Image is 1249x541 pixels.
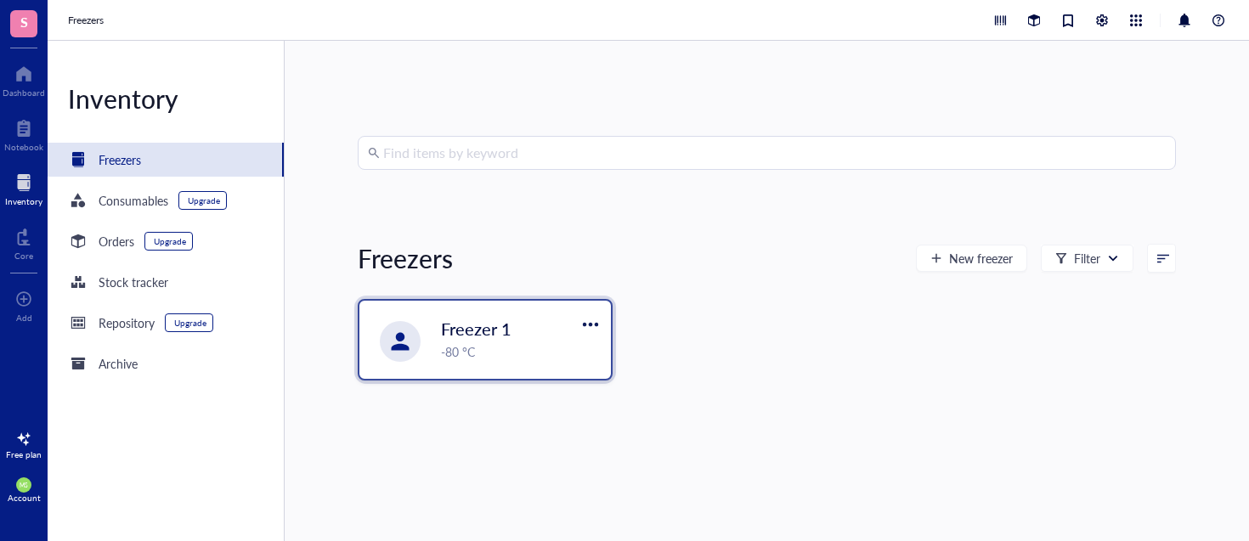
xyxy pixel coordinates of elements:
span: S [20,11,28,32]
a: ConsumablesUpgrade [48,183,284,217]
div: Archive [99,354,138,373]
div: Repository [99,313,155,332]
div: Dashboard [3,87,45,98]
a: Freezers [48,143,284,177]
div: Filter [1074,249,1100,268]
div: Free plan [6,449,42,459]
a: OrdersUpgrade [48,224,284,258]
a: Archive [48,347,284,380]
div: Upgrade [174,318,206,328]
div: Stock tracker [99,273,168,291]
div: Orders [99,232,134,251]
a: Inventory [5,169,42,206]
span: MS [20,482,27,488]
a: RepositoryUpgrade [48,306,284,340]
span: New freezer [949,251,1013,265]
a: Core [14,223,33,261]
a: Dashboard [3,60,45,98]
a: Freezers [68,12,107,29]
div: Freezers [99,150,141,169]
div: Account [8,493,41,503]
div: Freezers [358,241,453,275]
div: -80 °C [441,342,601,361]
div: Notebook [4,142,43,152]
div: Upgrade [154,236,186,246]
button: New freezer [916,245,1027,272]
a: Stock tracker [48,265,284,299]
div: Inventory [5,196,42,206]
span: Freezer 1 [441,317,511,341]
div: Upgrade [188,195,220,206]
a: Notebook [4,115,43,152]
div: Add [16,313,32,323]
div: Consumables [99,191,168,210]
div: Inventory [48,82,284,116]
div: Core [14,251,33,261]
